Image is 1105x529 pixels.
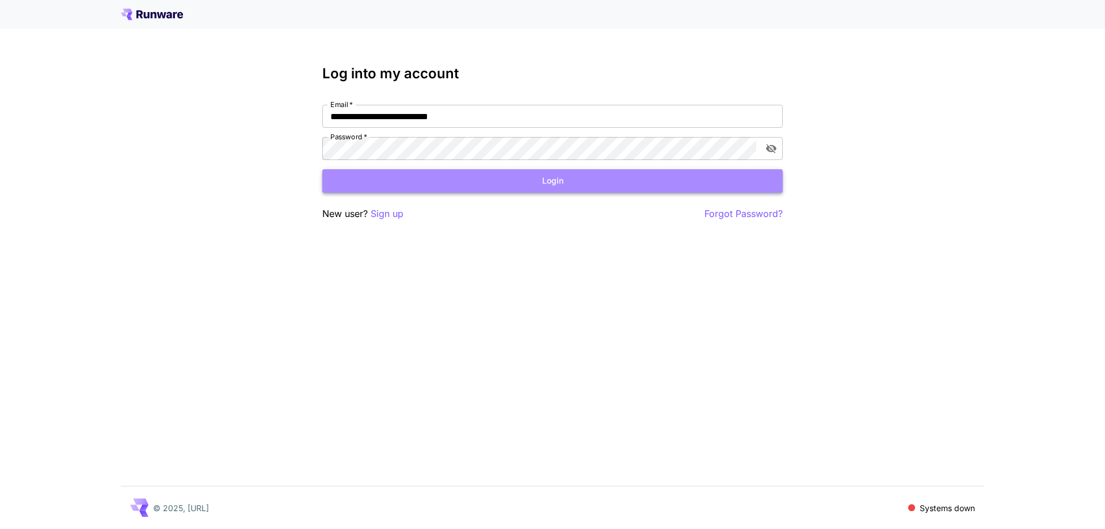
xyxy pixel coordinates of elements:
button: Login [322,169,783,193]
p: New user? [322,207,403,221]
button: Forgot Password? [704,207,783,221]
p: Systems down [920,502,975,514]
button: Sign up [371,207,403,221]
button: toggle password visibility [761,138,782,159]
label: Password [330,132,367,142]
label: Email [330,100,353,109]
p: © 2025, [URL] [153,502,209,514]
h3: Log into my account [322,66,783,82]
